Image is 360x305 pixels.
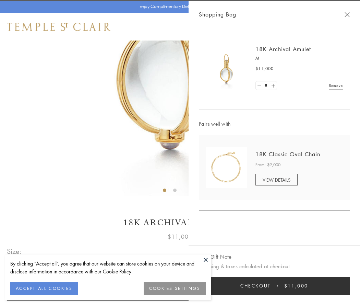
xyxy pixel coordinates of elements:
[199,262,350,271] p: Shipping & taxes calculated at checkout
[144,282,206,295] button: COOKIES SETTINGS
[345,12,350,17] button: Close Shopping Bag
[206,48,247,89] img: 18K Archival Amulet
[206,147,247,188] img: N88865-OV18
[255,161,280,168] span: From: $9,000
[10,260,206,275] div: By clicking “Accept all”, you agree that our website can store cookies on your device and disclos...
[256,81,263,90] a: Set quantity to 0
[255,65,274,72] span: $11,000
[199,252,231,261] button: Add Gift Note
[269,81,276,90] a: Set quantity to 2
[329,82,343,89] a: Remove
[7,246,22,257] span: Size:
[199,10,236,19] span: Shopping Bag
[255,55,343,62] p: M
[255,45,311,53] a: 18K Archival Amulet
[7,217,353,229] h1: 18K Archival Amulet
[284,282,308,290] span: $11,000
[255,174,298,185] a: VIEW DETAILS
[240,282,271,290] span: Checkout
[140,3,217,10] p: Enjoy Complimentary Delivery & Returns
[263,177,290,183] span: VIEW DETAILS
[199,120,350,128] span: Pairs well with
[10,282,78,295] button: ACCEPT ALL COOKIES
[255,150,320,158] a: 18K Classic Oval Chain
[199,277,350,295] button: Checkout $11,000
[168,232,192,241] span: $11,000
[7,23,110,31] img: Temple St. Clair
